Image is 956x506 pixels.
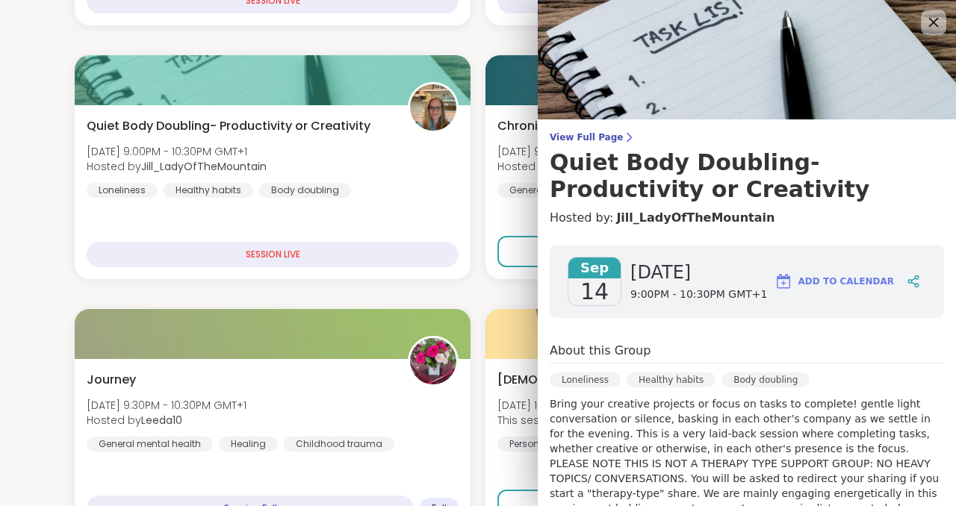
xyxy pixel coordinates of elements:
img: ShareWell Logomark [775,272,792,290]
div: Body doubling [259,183,351,198]
h4: Hosted by: [550,209,944,227]
span: Hosted by [87,159,267,174]
span: [DATE] 9:30PM - 10:30PM GMT+1 [87,398,246,413]
div: Personal development [497,437,623,452]
span: Chronic Physical Pain & Mental Health [497,117,726,135]
div: Loneliness [87,183,158,198]
div: Body doubling [721,372,810,387]
span: Journey [87,371,136,389]
span: Sep [568,257,621,278]
span: Hosted by [87,413,246,428]
h3: Quiet Body Doubling- Productivity or Creativity [550,149,944,203]
b: Leeda10 [141,413,182,428]
div: SESSION LIVE [87,242,459,267]
span: Hosted by [497,159,654,174]
span: [DATE] [630,260,767,284]
span: 9:00PM - 10:30PM GMT+1 [630,287,767,302]
b: Jill_LadyOfTheMountain [141,159,267,174]
a: Jill_LadyOfTheMountain [616,209,775,227]
span: [DATE] 9:00PM - 10:30PM GMT+1 [87,144,267,159]
img: Leeda10 [410,338,456,384]
div: General mental health [497,183,624,198]
span: [DATE] 10:00PM - 11:00PM GMT+1 [497,398,658,413]
a: View Full PageQuiet Body Doubling- Productivity or Creativity [550,131,944,203]
div: Healthy habits [627,372,716,387]
button: Sign Up [497,236,791,267]
span: Quiet Body Doubling- Productivity or Creativity [87,117,370,135]
button: Add to Calendar [768,263,901,299]
span: This session is Group-hosted [497,413,658,428]
div: General mental health [87,437,213,452]
h4: About this Group [550,342,651,360]
span: View Full Page [550,131,944,143]
div: Healing [219,437,278,452]
div: Childhood trauma [284,437,394,452]
img: Jill_LadyOfTheMountain [410,84,456,131]
span: Add to Calendar [798,275,894,288]
span: [DEMOGRAPHIC_DATA] Support Group [497,371,732,389]
div: Loneliness [550,372,621,387]
span: [DATE] 9:30PM - 11:00PM GMT+1 [497,144,654,159]
div: Healthy habits [164,183,253,198]
span: 14 [580,278,609,305]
